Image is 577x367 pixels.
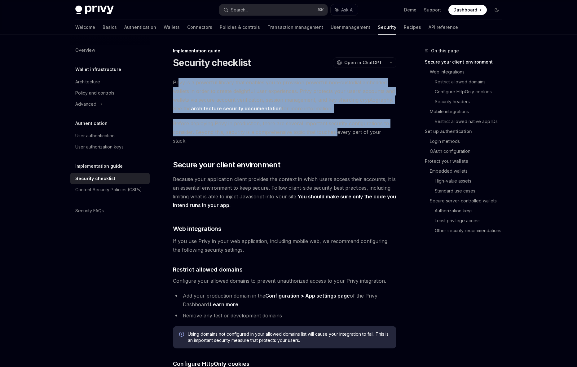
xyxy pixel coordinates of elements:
div: User authorization keys [75,143,124,151]
svg: Info [179,332,185,338]
a: User management [331,20,370,35]
a: Architecture [70,76,150,87]
a: Protect your wallets [425,156,507,166]
a: Restrict allowed domains [435,77,507,87]
a: Content Security Policies (CSPs) [70,184,150,195]
a: Authorization keys [435,206,507,216]
a: Standard use cases [435,186,507,196]
li: Remove any test or development domains [173,311,396,320]
span: Open in ChatGPT [344,60,382,66]
span: If you use Privy in your web application, including mobile web, we recommend configuring the foll... [173,237,396,254]
a: Authentication [124,20,156,35]
h5: Implementation guide [75,162,123,170]
span: Before deploying Privy in production, there are several important security configurations to cons... [173,119,396,145]
a: Transaction management [267,20,323,35]
a: Secure your client environment [425,57,507,67]
a: User authentication [70,130,150,141]
a: Overview [70,45,150,56]
a: Security [378,20,396,35]
h5: Wallet infrastructure [75,66,121,73]
span: Because your application client provides the context in which users access their accounts, it is ... [173,175,396,210]
div: Security checklist [75,175,115,182]
a: Basics [103,20,117,35]
button: Open in ChatGPT [333,57,386,68]
a: User authorization keys [70,141,150,153]
a: Policies & controls [220,20,260,35]
span: Web integrations [173,224,221,233]
span: Privy is a powerful library that enables you to provision powerful non-custodial embedded wallets... [173,78,396,113]
span: Using domains not configured in your allowed domains list will cause your integration to fail. Th... [188,331,390,343]
h5: Authentication [75,120,108,127]
a: Welcome [75,20,95,35]
a: Secure server-controlled wallets [430,196,507,206]
a: High-value assets [435,176,507,186]
a: Demo [404,7,416,13]
a: Restrict allowed native app IDs [435,117,507,126]
span: Restrict allowed domains [173,265,243,274]
a: Dashboard [448,5,487,15]
h1: Security checklist [173,57,251,68]
div: Implementation guide [173,48,396,54]
button: Ask AI [331,4,358,15]
div: Architecture [75,78,100,86]
img: dark logo [75,6,114,14]
button: Search...⌘K [219,4,328,15]
div: Policy and controls [75,89,114,97]
span: ⌘ K [317,7,324,12]
a: Recipes [404,20,421,35]
span: Dashboard [453,7,477,13]
div: Content Security Policies (CSPs) [75,186,142,193]
a: Login methods [430,136,507,146]
a: Embedded wallets [430,166,507,176]
a: Web integrations [430,67,507,77]
a: OAuth configuration [430,146,507,156]
a: architecture security documentation [191,105,282,112]
li: Add your production domain in the of the Privy Dashboard. [173,291,396,309]
span: Secure your client environment [173,160,280,170]
div: User authentication [75,132,115,139]
a: Set up authentication [425,126,507,136]
a: Policy and controls [70,87,150,99]
a: Other security recommendations [435,226,507,236]
button: Toggle dark mode [492,5,502,15]
a: Support [424,7,441,13]
a: Connectors [187,20,212,35]
a: Configure HttpOnly cookies [435,87,507,97]
a: Security FAQs [70,205,150,216]
a: Wallets [164,20,180,35]
a: Configuration > App settings page [265,293,350,299]
a: Least privilege access [435,216,507,226]
a: API reference [429,20,458,35]
div: Advanced [75,100,96,108]
span: On this page [431,47,459,55]
div: Security FAQs [75,207,104,214]
a: Learn more [210,301,238,308]
span: Configure your allowed domains to prevent unauthorized access to your Privy integration. [173,276,396,285]
div: Search... [231,6,248,14]
div: Overview [75,46,95,54]
a: Mobile integrations [430,107,507,117]
a: Security headers [435,97,507,107]
span: Ask AI [341,7,354,13]
a: Security checklist [70,173,150,184]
